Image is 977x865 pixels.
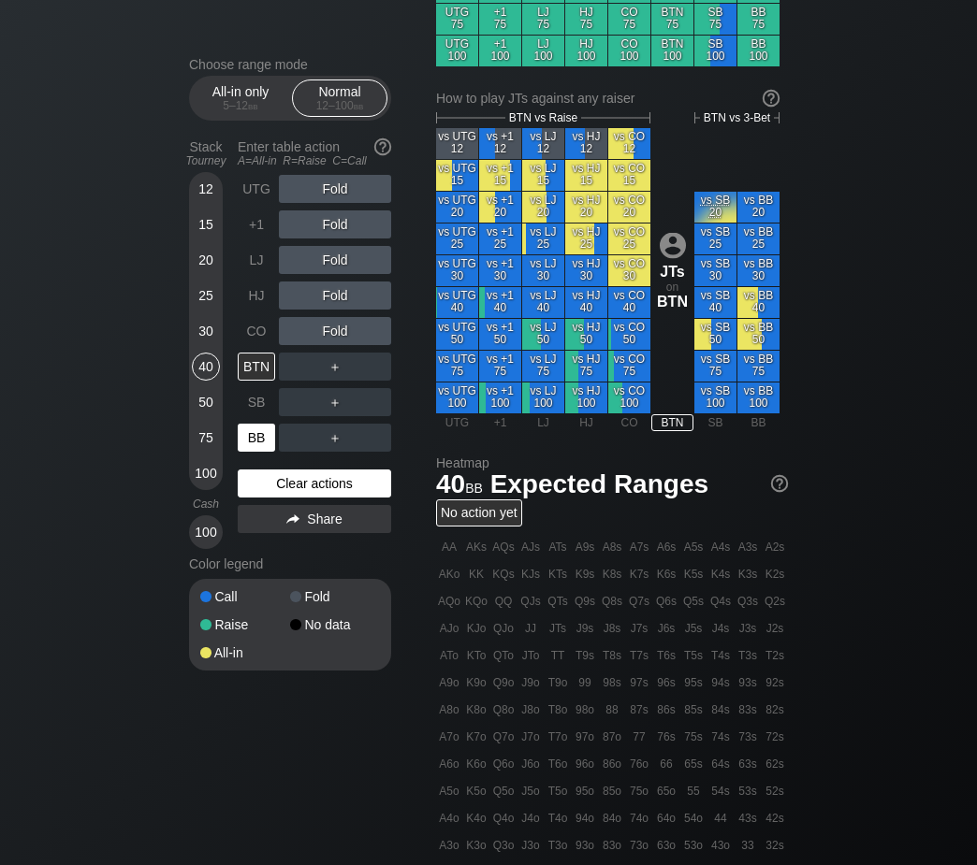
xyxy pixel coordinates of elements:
[762,724,788,750] div: 72s
[490,561,517,587] div: KQs
[436,414,478,431] div: UTG
[653,805,679,831] div: 64o
[545,805,571,831] div: T4o
[200,646,290,659] div: All-in
[238,505,391,533] div: Share
[694,351,736,382] div: vs SB 75
[192,281,220,310] div: 25
[651,4,693,35] div: BTN 75
[608,192,650,223] div: vs CO 20
[653,534,679,560] div: A6s
[290,590,380,603] div: Fold
[599,832,625,858] div: 83o
[707,778,734,804] div: 54s
[463,751,489,777] div: K6o
[436,697,462,723] div: A8o
[572,778,598,804] div: 95o
[518,642,544,669] div: JTo
[653,561,679,587] div: K6s
[522,128,564,159] div: vs LJ 12
[626,832,652,858] div: 73o
[463,724,489,750] div: K7o
[680,615,707,642] div: J5s
[572,751,598,777] div: 96o
[238,388,275,416] div: SB
[572,805,598,831] div: 94o
[279,424,391,452] div: ＋
[279,388,391,416] div: ＋
[463,778,489,804] div: K5o
[545,724,571,750] div: T7o
[479,4,521,35] div: +1 75
[680,832,707,858] div: 53o
[545,778,571,804] div: T5o
[518,778,544,804] div: J5o
[192,424,220,452] div: 75
[372,137,393,157] img: help.32db89a4.svg
[509,111,577,124] span: BTN vs Raise
[694,255,736,286] div: vs SB 30
[565,128,607,159] div: vs HJ 12
[436,724,462,750] div: A7o
[463,832,489,858] div: K3o
[436,534,462,560] div: AA
[608,287,650,318] div: vs CO 40
[192,459,220,487] div: 100
[201,99,280,112] div: 5 – 12
[192,246,220,274] div: 20
[762,778,788,804] div: 52s
[465,476,483,497] span: bb
[737,319,780,350] div: vs BB 50
[599,805,625,831] div: 84o
[436,455,788,470] h2: Heatmap
[436,642,462,669] div: ATo
[463,534,489,560] div: AKs
[608,351,650,382] div: vs CO 75
[192,518,220,546] div: 100
[518,561,544,587] div: KJs
[238,317,275,345] div: CO
[653,778,679,804] div: 65o
[680,561,707,587] div: K5s
[545,615,571,642] div: JTs
[626,561,652,587] div: K7s
[651,263,693,280] div: JTs
[522,192,564,223] div: vs LJ 20
[707,642,734,669] div: T4s
[680,805,707,831] div: 54o
[545,670,571,696] div: T9o
[565,223,607,254] div: vs HJ 25
[490,615,517,642] div: QJo
[626,805,652,831] div: 74o
[238,132,391,175] div: Enter table action
[436,615,462,642] div: AJo
[436,287,478,318] div: vs UTG 40
[565,4,607,35] div: HJ 75
[522,287,564,318] div: vs LJ 40
[653,751,679,777] div: 66
[545,832,571,858] div: T3o
[545,697,571,723] div: T8o
[436,588,462,614] div: AQo
[490,778,517,804] div: Q5o
[694,36,736,66] div: SB 100
[735,832,761,858] div: 33
[565,319,607,350] div: vs HJ 50
[651,232,693,310] div: on
[518,697,544,723] div: J8o
[518,588,544,614] div: QJs
[694,382,736,413] div: vs SB 100
[762,670,788,696] div: 92s
[599,615,625,642] div: J8s
[735,615,761,642] div: J3s
[436,223,478,254] div: vs UTG 25
[200,590,290,603] div: Call
[200,618,290,631] div: Raise
[737,255,780,286] div: vs BB 30
[490,670,517,696] div: Q9o
[608,223,650,254] div: vs CO 25
[653,642,679,669] div: T6s
[490,832,517,858] div: Q3o
[737,4,780,35] div: BB 75
[653,615,679,642] div: J6s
